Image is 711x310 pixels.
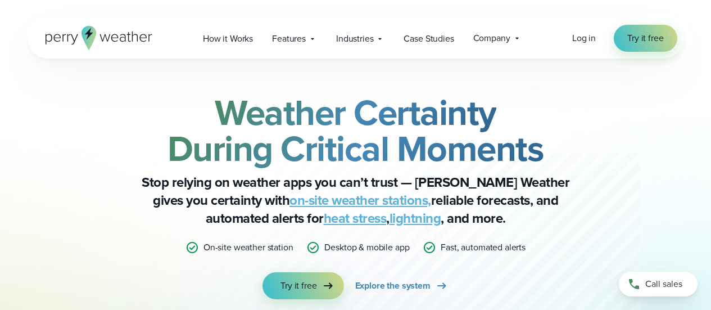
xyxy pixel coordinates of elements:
[645,277,682,291] span: Call sales
[473,32,510,45] span: Company
[336,32,373,46] span: Industries
[193,27,262,50] a: How it Works
[262,272,343,299] a: Try it free
[289,190,431,210] a: on-site weather stations,
[614,25,677,52] a: Try it free
[272,32,306,46] span: Features
[324,241,409,254] p: Desktop & mobile app
[627,32,663,45] span: Try it free
[441,241,526,254] p: Fast, automated alerts
[355,279,431,293] span: Explore the system
[390,208,441,228] a: lightning
[203,32,253,46] span: How it Works
[404,32,454,46] span: Case Studies
[394,27,463,50] a: Case Studies
[324,208,387,228] a: heat stress
[572,32,596,45] a: Log in
[355,272,449,299] a: Explore the system
[619,272,698,296] a: Call sales
[203,241,293,254] p: On-site weather station
[280,279,316,293] span: Try it free
[167,86,544,175] strong: Weather Certainty During Critical Moments
[572,32,596,44] span: Log in
[131,173,581,227] p: Stop relying on weather apps you can’t trust — [PERSON_NAME] Weather gives you certainty with rel...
